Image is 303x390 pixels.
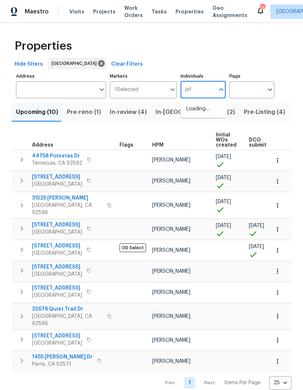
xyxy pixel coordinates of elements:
[181,74,226,78] label: Individuals
[152,269,190,274] span: [PERSON_NAME]
[216,175,231,180] span: [DATE]
[216,132,237,148] span: Initial WOs created
[213,4,247,19] span: Geo Assignments
[152,178,190,184] span: [PERSON_NAME]
[152,227,190,232] span: [PERSON_NAME]
[16,74,106,78] label: Address
[52,60,100,67] span: [GEOGRAPHIC_DATA]
[181,100,226,118] div: Loading…
[155,107,235,117] span: In-[GEOGRAPHIC_DATA] (2)
[120,143,133,148] span: Flags
[32,181,82,188] span: [GEOGRAPHIC_DATA]
[25,8,49,15] span: Maestro
[216,154,231,159] span: [DATE]
[32,173,82,181] span: [STREET_ADDRESS]
[265,85,275,95] button: Open
[67,107,101,117] span: Pre-reno (1)
[216,199,231,204] span: [DATE]
[110,107,147,117] span: In-review (4)
[249,137,275,148] span: DCO submitted
[152,157,190,163] span: [PERSON_NAME]
[108,58,146,71] button: Clear Filters
[175,8,204,15] span: Properties
[124,4,143,19] span: Work Orders
[32,143,53,148] span: Address
[32,305,103,313] span: 32676 Quiet Trail Dr
[152,143,163,148] span: HPM
[224,379,260,386] p: Items Per Page
[32,263,82,271] span: [STREET_ADDRESS]
[167,85,178,95] button: Open
[216,223,231,228] span: [DATE]
[32,250,82,257] span: [GEOGRAPHIC_DATA]
[12,58,46,71] button: Hide filters
[32,332,82,340] span: [STREET_ADDRESS]
[32,202,103,216] span: [GEOGRAPHIC_DATA], CA 92596
[181,81,215,98] input: Search ...
[69,8,84,15] span: Visits
[110,74,177,78] label: Markets
[16,107,58,117] span: Upcoming (10)
[152,203,190,208] span: [PERSON_NAME]
[48,58,106,69] div: [GEOGRAPHIC_DATA]
[93,8,116,15] span: Projects
[32,292,82,299] span: [GEOGRAPHIC_DATA]
[32,152,82,160] span: 44758 Potestas Dr
[15,60,43,69] span: Hide filters
[229,74,274,78] label: Flags
[97,85,107,95] button: Open
[32,340,82,347] span: [GEOGRAPHIC_DATA]
[184,377,195,389] a: Goto page 1
[260,4,265,12] div: 12
[152,359,190,364] span: [PERSON_NAME]
[15,42,72,50] span: Properties
[249,223,264,228] span: [DATE]
[32,242,82,250] span: [STREET_ADDRESS]
[32,194,103,202] span: 31525 [PERSON_NAME]
[111,60,143,69] span: Clear Filters
[152,290,190,295] span: [PERSON_NAME]
[32,160,82,167] span: Temecula, CA 92592
[152,314,190,319] span: [PERSON_NAME]
[32,271,82,278] span: [GEOGRAPHIC_DATA]
[120,243,146,252] span: OD Select
[115,87,138,93] span: 1 Selected
[151,9,167,14] span: Tasks
[152,248,190,253] span: [PERSON_NAME]
[32,229,82,236] span: [GEOGRAPHIC_DATA]
[32,221,82,229] span: [STREET_ADDRESS]
[32,353,93,361] span: 1455 [PERSON_NAME] Dr
[32,313,103,327] span: [GEOGRAPHIC_DATA], CA 92596
[152,338,190,343] span: [PERSON_NAME]
[249,244,264,249] span: [DATE]
[32,361,93,368] span: Perris, CA 92571
[158,376,291,390] nav: Pagination Navigation
[216,85,226,95] button: Close
[32,284,82,292] span: [STREET_ADDRESS]
[244,107,285,117] span: Pre-Listing (4)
